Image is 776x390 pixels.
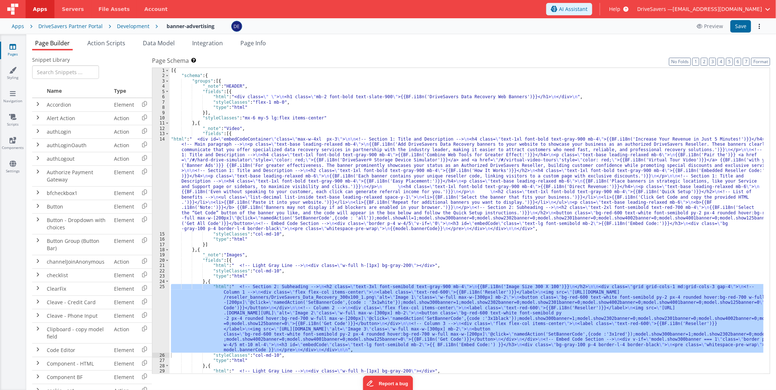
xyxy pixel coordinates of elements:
[12,23,24,30] div: Apps
[726,58,733,66] button: 5
[743,58,750,66] button: 7
[87,39,125,47] span: Action Scripts
[559,5,587,13] span: AI Assistant
[111,268,137,282] td: Element
[35,39,70,47] span: Page Builder
[44,234,111,255] td: Button Group (Button Bar)
[111,111,137,125] td: Action
[111,255,137,268] td: Action
[152,105,170,110] div: 8
[111,152,137,165] td: Action
[44,309,111,322] td: Cleave - Phone Input
[152,279,170,284] div: 24
[44,370,111,384] td: Component BF
[111,282,137,295] td: Element
[44,111,111,125] td: Alert Action
[44,322,111,343] td: Clipboard - copy model field
[669,58,691,66] button: No Folds
[673,5,762,13] span: [EMAIL_ADDRESS][DOMAIN_NAME]
[38,23,103,30] div: DriveSavers Partner Portal
[111,213,137,234] td: Element
[152,121,170,126] div: 11
[152,110,170,115] div: 9
[718,58,724,66] button: 4
[152,247,170,252] div: 18
[111,343,137,357] td: Element
[637,5,673,13] span: DriveSavers —
[111,357,137,370] td: Element
[152,368,170,374] div: 29
[47,87,62,94] span: Name
[111,98,137,112] td: Element
[152,115,170,121] div: 10
[114,87,126,94] span: Type
[232,21,242,31] img: c1374c675423fc74691aaade354d0b4b
[751,58,770,66] button: Format
[152,263,170,268] div: 21
[152,68,170,73] div: 1
[111,309,137,322] td: Element
[152,73,170,78] div: 2
[117,23,149,30] div: Development
[709,58,716,66] button: 3
[152,358,170,363] div: 27
[111,295,137,309] td: Element
[152,84,170,89] div: 4
[44,152,111,165] td: authLogout
[44,200,111,213] td: Button
[240,39,266,47] span: Page Info
[44,125,111,138] td: authLogin
[32,56,70,64] span: Snippet Library
[32,65,99,79] input: Search Snippets ...
[152,56,189,65] span: Page Schema
[692,20,727,32] button: Preview
[44,98,111,112] td: Accordion
[111,370,137,384] td: Element
[609,5,620,13] span: Help
[152,100,170,105] div: 7
[99,5,130,13] span: File Assets
[111,234,137,255] td: Element
[692,58,699,66] button: 1
[152,258,170,263] div: 20
[111,186,137,200] td: Element
[111,138,137,152] td: Action
[44,282,111,295] td: ClearFix
[152,363,170,368] div: 28
[44,138,111,152] td: authLoginOauth
[143,39,175,47] span: Data Model
[152,126,170,131] div: 12
[111,165,137,186] td: Element
[546,3,592,15] button: AI Assistant
[152,79,170,84] div: 3
[152,268,170,274] div: 22
[44,165,111,186] td: Authorize Payment Gateway
[44,268,111,282] td: checklist
[152,237,170,242] div: 16
[44,343,111,357] td: Code Editor
[167,23,214,29] h4: banner-advertising
[152,284,170,353] div: 25
[44,186,111,200] td: bfcheckbox1
[44,213,111,234] td: Button - Dropdown with choices
[637,5,770,13] button: DriveSavers — [EMAIL_ADDRESS][DOMAIN_NAME]
[152,137,170,232] div: 14
[730,20,751,32] button: Save
[152,232,170,237] div: 15
[152,131,170,136] div: 13
[33,5,47,13] span: Apps
[152,274,170,279] div: 23
[111,125,137,138] td: Action
[152,89,170,94] div: 5
[701,58,708,66] button: 2
[152,353,170,358] div: 26
[152,94,170,99] div: 6
[62,5,84,13] span: Servers
[192,39,223,47] span: Integration
[754,21,764,31] button: Options
[111,322,137,343] td: Action
[152,242,170,247] div: 17
[44,255,111,268] td: channelJoinAnonymous
[44,295,111,309] td: Cleave - Credit Card
[734,58,741,66] button: 6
